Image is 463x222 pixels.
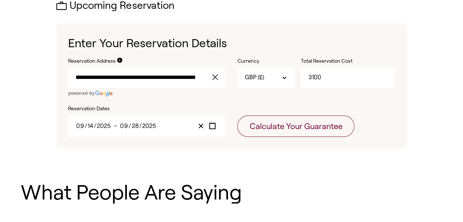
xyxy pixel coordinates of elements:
[245,73,264,81] span: GBP (£)
[121,123,129,129] input: Month
[237,115,354,137] button: Calculate Your Guarantee
[114,123,119,129] span: –
[68,35,394,52] h1: Enter Your Reservation Details
[131,123,139,129] input: Day
[301,67,394,87] input: Total Reservation Cost
[120,123,124,129] span: 0
[94,123,97,129] span: /
[139,123,141,129] span: /
[21,181,442,204] h1: What People Are Saying
[210,67,225,87] button: clear value
[68,58,116,65] label: Reservation Address
[68,105,225,112] label: Reservation Dates
[95,91,113,96] img: Google logo
[68,91,95,96] span: powered by
[141,123,156,129] input: Year
[195,121,207,131] button: Clear value
[207,121,218,131] button: Toggle calendar
[97,123,111,129] input: Year
[85,123,87,129] span: /
[87,123,94,129] input: Day
[76,123,80,129] span: 0
[129,123,131,129] span: /
[237,58,295,65] label: Currency
[301,58,374,65] label: Total Reservation Cost
[77,123,85,129] input: Month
